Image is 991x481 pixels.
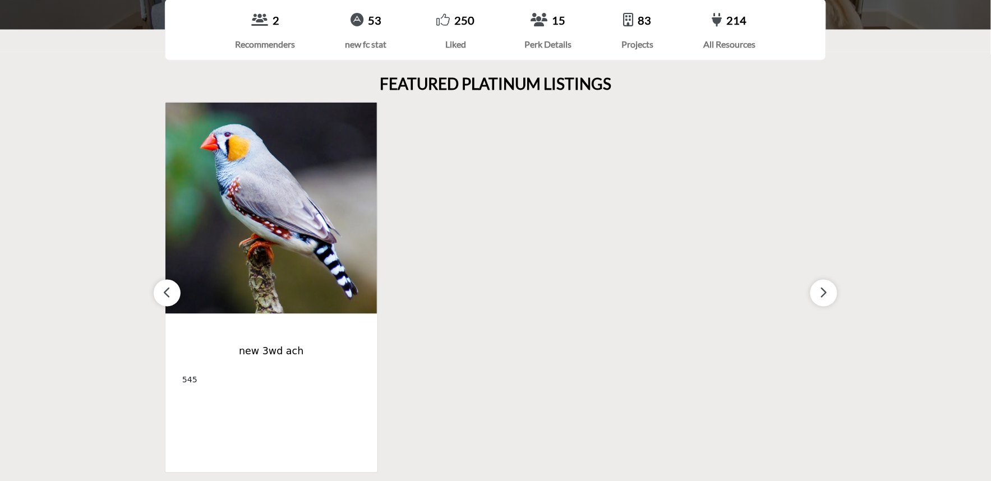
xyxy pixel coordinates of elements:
[165,103,377,314] img: new 3wd ach
[621,38,653,51] div: Projects
[273,13,279,27] a: 2
[236,38,296,51] div: Recommenders
[182,337,361,367] a: new 3wd ach
[182,344,361,359] span: new 3wd ach
[727,13,747,27] a: 214
[380,75,611,94] h2: FEATURED PLATINUM LISTINGS
[182,374,361,386] p: 545
[638,13,652,27] a: 83
[552,13,565,27] a: 15
[703,38,755,51] div: All Resources
[368,13,381,27] a: 53
[437,38,475,51] div: Liked
[251,13,268,28] a: View Recommenders
[455,13,475,27] a: 250
[524,38,571,51] div: Perk Details
[437,13,450,26] i: Go to Liked
[345,38,387,51] div: new fc stat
